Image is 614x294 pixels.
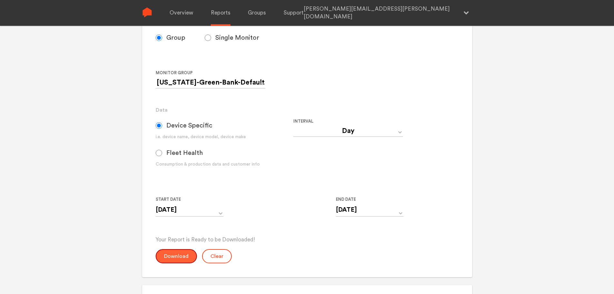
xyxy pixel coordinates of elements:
button: Clear [202,249,232,263]
span: Group [166,34,185,42]
button: Download [156,249,197,263]
a: Download [156,253,197,259]
p: Your Report is Ready to be Downloaded! [156,236,458,244]
span: Device Specific [166,122,212,129]
label: End Date [336,196,398,203]
div: Consumption & production data and customer info [156,161,293,168]
h3: Data [156,106,458,114]
label: Start Date [156,196,218,203]
label: Interval [293,117,426,125]
span: Fleet Health [166,149,203,157]
input: Device Specific [156,122,162,129]
label: Monitor Group [156,69,268,77]
div: i.e. device name, device model, device make [156,134,293,140]
span: Single Monitor [215,34,259,42]
input: Single Monitor [205,35,211,41]
input: Fleet Health [156,150,162,156]
img: Sense Logo [142,7,152,17]
input: Group [156,35,162,41]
